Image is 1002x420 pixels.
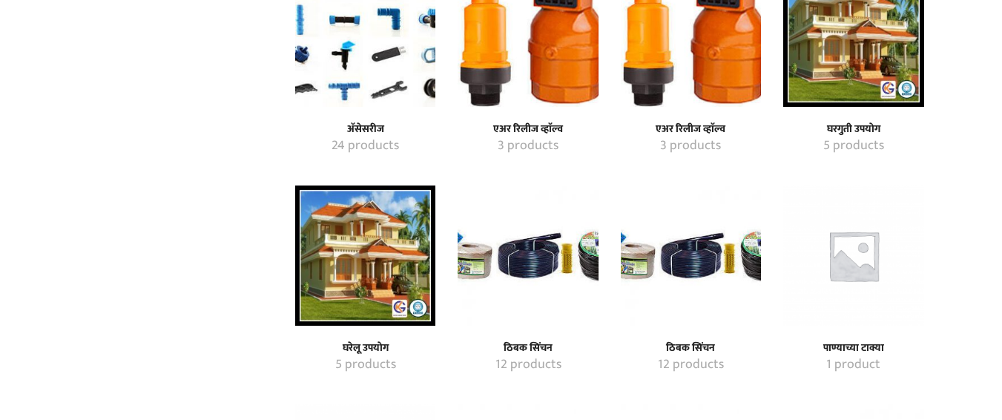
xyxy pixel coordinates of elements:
h4: एअर रिलीज व्हाॅल्व [474,123,581,136]
mark: 12 products [495,355,561,375]
mark: 12 products [658,355,724,375]
a: Visit product category ठिबक सिंचन [637,355,745,375]
a: Visit product category ठिबक सिंचन [474,342,581,355]
a: Visit product category घरेलू उपयोग [295,186,435,326]
mark: 5 products [335,355,396,375]
img: ठिबक सिंचन [458,186,598,326]
img: ठिबक सिंचन [621,186,761,326]
a: Visit product category एअर रिलीज व्हाॅल्व [637,123,745,136]
mark: 24 products [332,137,399,156]
a: Visit product category घरेलू उपयोग [312,355,419,375]
mark: 3 products [660,137,721,156]
a: Visit product category एअर रिलीज व्हाॅल्व [474,137,581,156]
a: Visit product category अ‍ॅसेसरीज [312,123,419,136]
h4: एअर रिलीज व्हाॅल्व [637,123,745,136]
h4: अ‍ॅसेसरीज [312,123,419,136]
h4: ठिबक सिंचन [637,342,745,355]
a: Visit product category ठिबक सिंचन [474,355,581,375]
img: घरेलू उपयोग [295,186,435,326]
a: Visit product category अ‍ॅसेसरीज [312,137,419,156]
h4: घरेलू उपयोग [312,342,419,355]
a: Visit product category घरेलू उपयोग [312,342,419,355]
a: Visit product category एअर रिलीज व्हाॅल्व [474,123,581,136]
a: Visit product category ठिबक सिंचन [621,186,761,326]
a: Visit product category ठिबक सिंचन [458,186,598,326]
a: Visit product category ठिबक सिंचन [637,342,745,355]
mark: 3 products [498,137,558,156]
a: Visit product category एअर रिलीज व्हाॅल्व [637,137,745,156]
h4: ठिबक सिंचन [474,342,581,355]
